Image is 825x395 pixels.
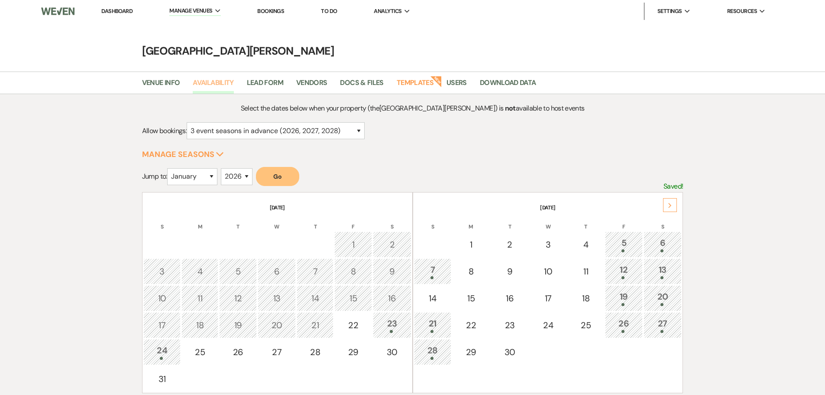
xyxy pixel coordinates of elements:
strong: New [430,75,442,87]
div: 7 [301,265,329,278]
div: 15 [339,292,367,305]
div: 27 [648,317,677,333]
div: 12 [610,263,638,279]
span: Analytics [374,7,401,16]
div: 15 [457,292,485,305]
div: 8 [457,265,485,278]
div: 3 [534,238,562,251]
th: [DATE] [143,193,411,212]
div: 23 [495,319,524,332]
div: 19 [610,290,638,306]
div: 14 [301,292,329,305]
span: Resources [727,7,757,16]
div: 19 [224,319,252,332]
div: 4 [186,265,214,278]
div: 1 [339,238,367,251]
div: 27 [262,346,291,359]
div: 10 [534,265,562,278]
th: S [414,212,452,231]
a: Vendors [296,77,327,94]
th: M [452,212,490,231]
div: 29 [457,346,485,359]
th: S [644,212,682,231]
th: T [219,212,257,231]
div: 17 [148,319,176,332]
h4: [GEOGRAPHIC_DATA][PERSON_NAME] [101,43,725,59]
div: 29 [339,346,367,359]
div: 30 [495,346,524,359]
a: To Do [321,7,337,15]
div: 16 [495,292,524,305]
div: 17 [534,292,562,305]
div: 11 [186,292,214,305]
p: Select the dates below when your property (the [GEOGRAPHIC_DATA][PERSON_NAME] ) is available to h... [210,103,615,114]
div: 22 [457,319,485,332]
div: 21 [301,319,329,332]
div: 6 [262,265,291,278]
th: M [181,212,218,231]
div: 20 [648,290,677,306]
th: T [491,212,529,231]
div: 18 [572,292,599,305]
div: 11 [572,265,599,278]
div: 7 [419,263,447,279]
div: 18 [186,319,214,332]
div: 30 [378,346,407,359]
div: 3 [148,265,176,278]
div: 31 [148,372,176,385]
button: Go [256,167,299,186]
th: T [567,212,604,231]
div: 21 [419,317,447,333]
div: 26 [610,317,638,333]
img: Weven Logo [41,2,74,20]
a: Venue Info [142,77,180,94]
div: 4 [572,238,599,251]
div: 24 [534,319,562,332]
div: 23 [378,317,407,333]
a: Lead Form [247,77,283,94]
th: [DATE] [414,193,682,212]
th: F [605,212,643,231]
div: 24 [148,344,176,360]
span: Jump to: [142,172,167,181]
div: 28 [419,344,447,360]
a: Templates [397,77,434,94]
p: Saved! [663,181,683,192]
span: Settings [657,7,682,16]
strong: not [505,104,516,113]
div: 13 [262,292,291,305]
div: 16 [378,292,407,305]
div: 5 [224,265,252,278]
div: 14 [419,292,447,305]
div: 2 [378,238,407,251]
a: Docs & Files [340,77,383,94]
div: 9 [495,265,524,278]
th: W [258,212,296,231]
div: 12 [224,292,252,305]
div: 13 [648,263,677,279]
div: 2 [495,238,524,251]
div: 5 [610,236,638,252]
button: Manage Seasons [142,150,224,158]
div: 22 [339,319,367,332]
th: S [373,212,411,231]
th: T [297,212,333,231]
th: W [530,212,566,231]
a: Download Data [480,77,536,94]
div: 1 [457,238,485,251]
div: 20 [262,319,291,332]
a: Availability [193,77,233,94]
div: 6 [648,236,677,252]
a: Bookings [257,7,284,15]
div: 25 [572,319,599,332]
div: 25 [186,346,214,359]
th: S [143,212,181,231]
div: 28 [301,346,329,359]
span: Allow bookings: [142,126,187,135]
span: Manage Venues [169,7,212,15]
div: 8 [339,265,367,278]
div: 10 [148,292,176,305]
a: Users [446,77,467,94]
div: 9 [378,265,407,278]
th: F [334,212,372,231]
